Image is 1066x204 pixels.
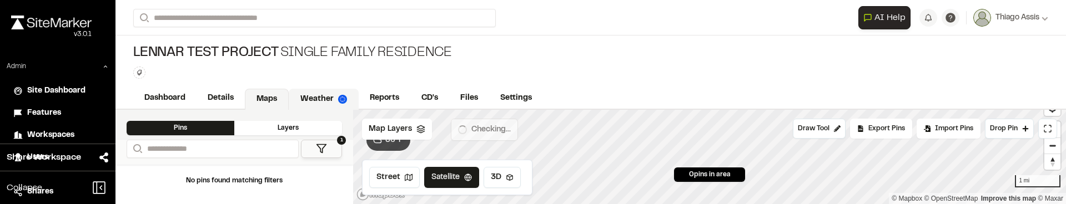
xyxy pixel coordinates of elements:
button: Search [133,9,153,27]
span: 86 ° F [385,134,404,146]
a: Mapbox [892,195,922,202]
span: Draw Tool [798,124,829,134]
a: Files [449,88,489,109]
a: Mapbox logo [356,188,405,201]
button: Open AI Assistant [858,6,911,29]
span: 0 pins in area [689,170,731,180]
div: Single Family Residence [133,44,452,62]
button: Drop Pin [985,119,1034,139]
img: precipai.png [338,95,347,104]
a: Maps [245,89,289,110]
button: Thiago Assis [973,9,1048,27]
span: Checking... [471,124,511,136]
button: 86°F [366,130,410,151]
button: Reset bearing to north [1044,154,1060,170]
span: AI Help [874,11,906,24]
a: Site Dashboard [13,85,102,97]
div: Open AI Assistant [858,6,915,29]
div: Oh geez...please don't... [11,29,92,39]
button: Draw Tool [793,119,846,139]
span: 1 [337,136,346,145]
img: User [973,9,991,27]
span: Collapse [7,181,42,195]
div: Pins [127,121,234,135]
a: Features [13,107,102,119]
a: Map feedback [981,195,1036,202]
button: Street [369,167,420,188]
a: Reports [359,88,410,109]
div: Layers [234,121,342,135]
button: Zoom out [1044,137,1060,154]
a: Workspaces [13,129,102,141]
a: Weather [289,89,359,110]
a: Settings [489,88,543,109]
button: Checking... [451,119,518,141]
span: Drop Pin [990,124,1018,134]
span: Features [27,107,61,119]
div: No pins available to export [850,119,912,139]
a: CD's [410,88,449,109]
span: Workspaces [27,129,74,141]
a: Details [197,88,245,109]
canvas: Map [353,110,1066,204]
span: Thiago Assis [995,12,1039,24]
button: 1 [301,140,342,158]
a: OpenStreetMap [924,195,978,202]
button: 3D [484,167,521,188]
span: Share Workspace [7,151,81,164]
p: Admin [7,62,26,72]
div: 1 mi [1015,175,1060,187]
div: Import Pins into your project [917,119,980,139]
span: Export Pins [868,124,905,134]
button: Edit Tags [133,67,145,79]
span: Lennar Test Project [133,44,278,62]
span: No pins found matching filters [186,178,283,183]
button: Search [127,140,147,158]
img: rebrand.png [11,16,92,29]
a: Dashboard [133,88,197,109]
button: Satellite [424,167,479,188]
span: Site Dashboard [27,85,86,97]
span: Map Layers [369,123,412,135]
span: Import Pins [935,124,973,134]
a: Maxar [1038,195,1063,202]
